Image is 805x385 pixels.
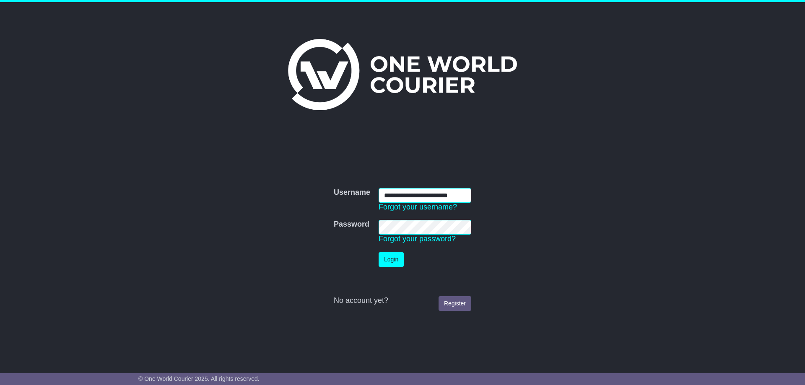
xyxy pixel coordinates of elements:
[288,39,517,110] img: One World
[334,220,369,229] label: Password
[379,252,404,267] button: Login
[138,375,260,382] span: © One World Courier 2025. All rights reserved.
[334,188,370,197] label: Username
[379,235,456,243] a: Forgot your password?
[379,203,457,211] a: Forgot your username?
[439,296,471,311] a: Register
[334,296,471,305] div: No account yet?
